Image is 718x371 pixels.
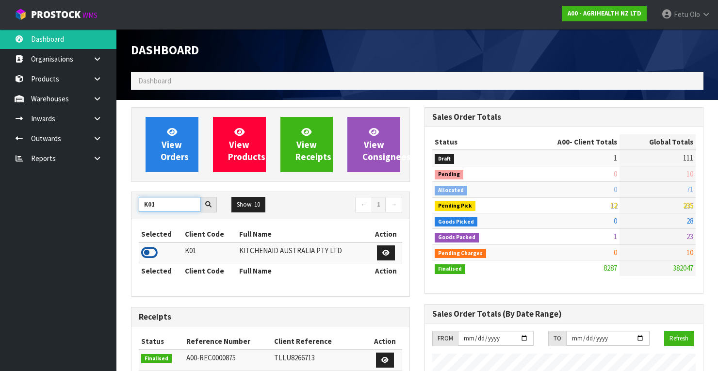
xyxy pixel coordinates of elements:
span: Finalised [435,264,465,274]
a: A00 - AGRIHEALTH NZ LTD [562,6,647,21]
a: ViewOrders [146,117,198,172]
a: ViewProducts [213,117,266,172]
th: Client Code [182,226,237,242]
span: Goods Packed [435,233,479,242]
span: 0 [614,248,617,257]
span: Finalised [141,354,172,364]
th: Action [369,226,402,242]
nav: Page navigation [278,197,403,214]
span: Olo [690,10,700,19]
a: 1 [372,197,386,212]
th: Reference Number [184,334,272,349]
td: K01 [182,242,237,263]
th: Selected [139,226,182,242]
span: 10 [686,169,693,178]
th: Client Reference [272,334,368,349]
span: ProStock [31,8,81,21]
th: Action [369,263,402,279]
span: Goods Picked [435,217,477,227]
span: 23 [686,232,693,241]
span: Dashboard [131,42,199,58]
th: Status [139,334,184,349]
span: Pending Charges [435,249,486,258]
a: ViewReceipts [280,117,333,172]
th: Selected [139,263,182,279]
span: View Consignees [362,126,411,162]
h3: Sales Order Totals (By Date Range) [432,309,696,319]
div: FROM [432,331,458,346]
th: Full Name [237,226,369,242]
div: TO [548,331,566,346]
img: cube-alt.png [15,8,27,20]
h3: Receipts [139,312,402,322]
span: A00-REC0000875 [186,353,236,362]
input: Search clients [139,197,200,212]
button: Show: 10 [231,197,265,212]
span: Fetu [674,10,688,19]
small: WMS [82,11,98,20]
th: Status [432,134,519,150]
th: Client Code [182,263,237,279]
span: 10 [686,248,693,257]
span: View Receipts [295,126,331,162]
span: TLLU8266713 [274,353,315,362]
strong: A00 - AGRIHEALTH NZ LTD [568,9,641,17]
span: 0 [614,216,617,226]
th: - Client Totals [519,134,620,150]
span: Pending Pick [435,201,475,211]
td: KITCHENAID AUSTRALIA PTY LTD [237,242,369,263]
a: ← [355,197,372,212]
th: Global Totals [620,134,696,150]
span: Allocated [435,186,467,195]
span: 0 [614,185,617,194]
th: Action [368,334,402,349]
span: 8287 [604,263,617,273]
span: 71 [686,185,693,194]
a: → [385,197,402,212]
h3: Sales Order Totals [432,113,696,122]
button: Refresh [664,331,694,346]
span: Pending [435,170,463,179]
span: View Orders [161,126,189,162]
span: 382047 [673,263,693,273]
span: Dashboard [138,76,171,85]
th: Full Name [237,263,369,279]
a: ViewConsignees [347,117,400,172]
span: 235 [683,201,693,210]
span: Draft [435,154,454,164]
span: A00 [557,137,570,146]
span: 0 [614,169,617,178]
span: 1 [614,232,617,241]
span: 28 [686,216,693,226]
span: View Products [228,126,265,162]
span: 111 [683,153,693,162]
span: 12 [610,201,617,210]
span: 1 [614,153,617,162]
